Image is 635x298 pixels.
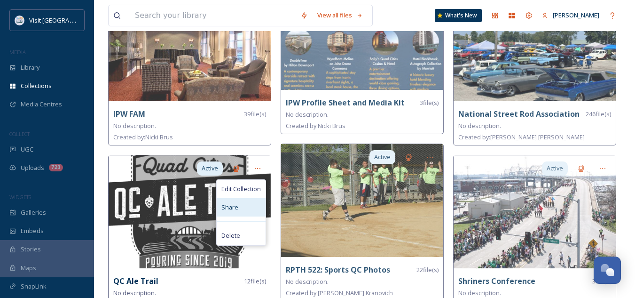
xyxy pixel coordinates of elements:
[21,282,47,291] span: SnapLink
[286,277,329,286] span: No description.
[113,121,156,130] span: No description.
[286,97,405,108] strong: IPW Profile Sheet and Media Kit
[21,226,44,235] span: Embeds
[281,144,443,257] img: 8ad2f745-3506-4ae3-bbe1-e26358cf942b.jpg
[420,98,439,107] span: 3 file(s)
[9,193,31,201] span: WIDGETS
[286,265,390,275] strong: RPTH 522: Sports QC Photos
[458,133,585,141] span: Created by: [PERSON_NAME] [PERSON_NAME]
[49,164,63,171] div: 723
[458,109,580,119] strong: National Street Rod Association
[286,121,345,130] span: Created by: Nicki Brus
[21,264,36,273] span: Maps
[113,133,173,141] span: Created by: Nicki Brus
[553,11,599,19] span: [PERSON_NAME]
[9,130,30,137] span: COLLECT
[9,48,26,56] span: MEDIA
[594,257,621,284] button: Open Chat
[109,155,271,268] img: c0a7d5e4-e21b-4e92-b76c-efc5662a235a.jpg
[113,276,158,286] strong: QC Ale Trail
[592,277,611,286] span: 3 file(s)
[15,16,24,25] img: QCCVB_VISIT_vert_logo_4c_tagline_122019.svg
[435,9,482,22] a: What's New
[113,109,145,119] strong: IPW FAM
[313,6,368,24] a: View all files
[537,6,604,24] a: [PERSON_NAME]
[21,100,62,109] span: Media Centres
[244,110,266,119] span: 39 file(s)
[113,289,156,297] span: No description.
[21,63,39,72] span: Library
[286,289,393,297] span: Created by: [PERSON_NAME] Kranovich
[221,231,240,240] span: Delete
[547,164,563,173] span: Active
[416,266,439,274] span: 22 file(s)
[21,245,41,254] span: Stories
[221,185,261,193] span: Edit Collection
[374,153,391,161] span: Active
[21,145,33,154] span: UGC
[244,277,266,286] span: 12 file(s)
[21,81,52,90] span: Collections
[21,163,44,172] span: Uploads
[586,110,611,119] span: 246 file(s)
[454,155,616,268] img: 2afb2b76-701d-4841-add1-4c9e517c61fd.jpg
[130,5,296,26] input: Search your library
[202,164,218,173] span: Active
[286,110,329,119] span: No description.
[221,203,238,212] span: Share
[458,121,501,130] span: No description.
[458,276,535,286] strong: Shriners Conference
[29,16,102,24] span: Visit [GEOGRAPHIC_DATA]
[458,289,501,297] span: No description.
[21,208,46,217] span: Galleries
